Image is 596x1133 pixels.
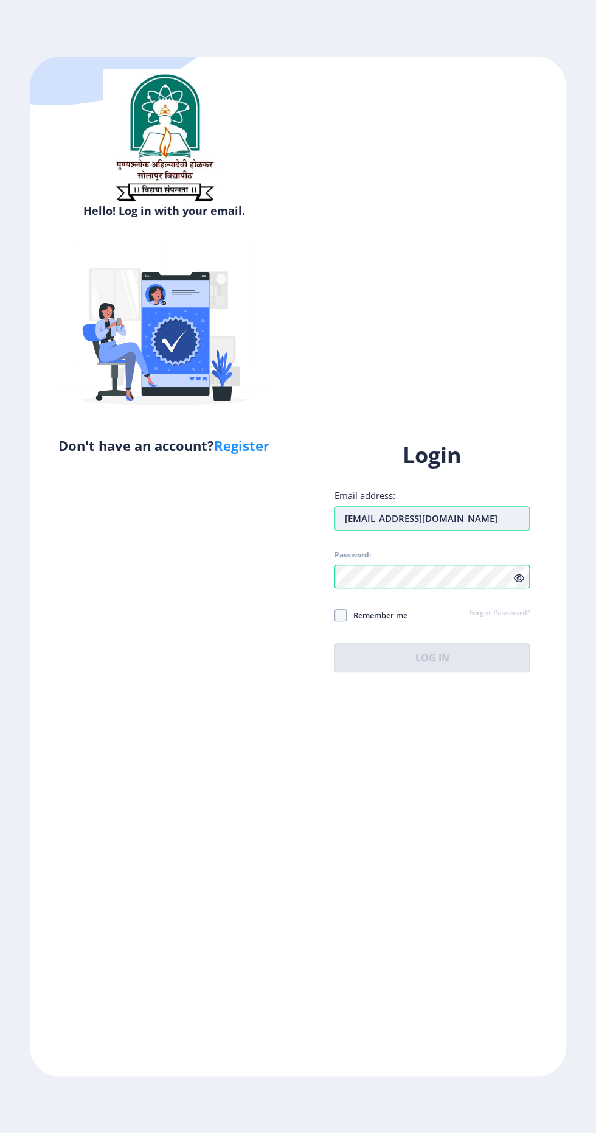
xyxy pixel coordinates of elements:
h5: Don't have an account? [39,436,289,455]
a: Register [214,436,269,455]
h1: Login [334,441,530,470]
input: Email address [334,506,530,531]
label: Password: [334,550,371,560]
img: sulogo.png [103,69,225,206]
a: Forgot Password? [469,608,530,619]
h6: Hello! Log in with your email. [39,203,289,218]
button: Log In [334,643,530,672]
img: Verified-rafiki.svg [58,223,271,436]
span: Remember me [347,608,407,622]
label: Email address: [334,489,395,501]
